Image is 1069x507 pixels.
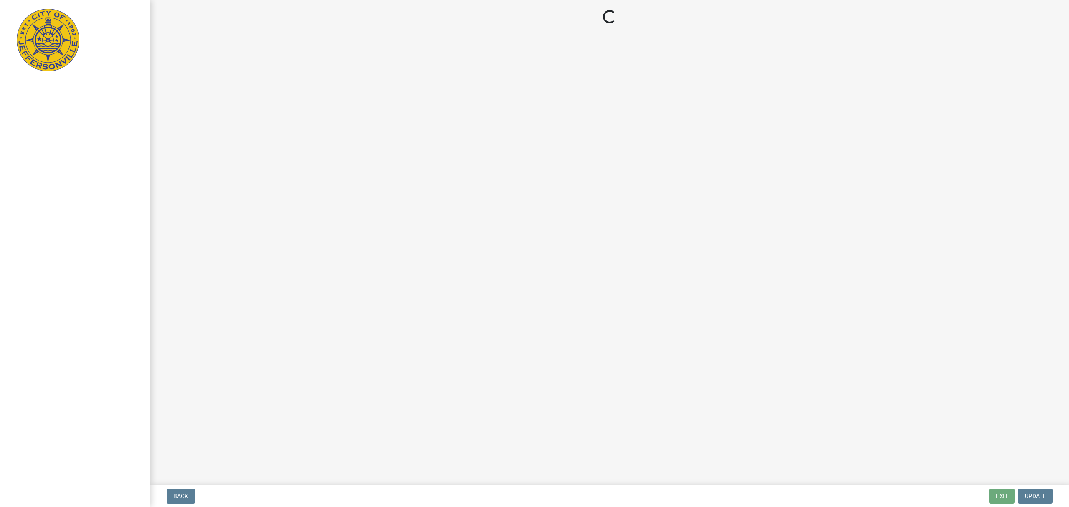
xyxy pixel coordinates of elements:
button: Update [1018,489,1053,504]
button: Exit [989,489,1015,504]
img: City of Jeffersonville, Indiana [17,9,79,71]
button: Back [167,489,195,504]
span: Update [1025,493,1046,499]
span: Back [173,493,188,499]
